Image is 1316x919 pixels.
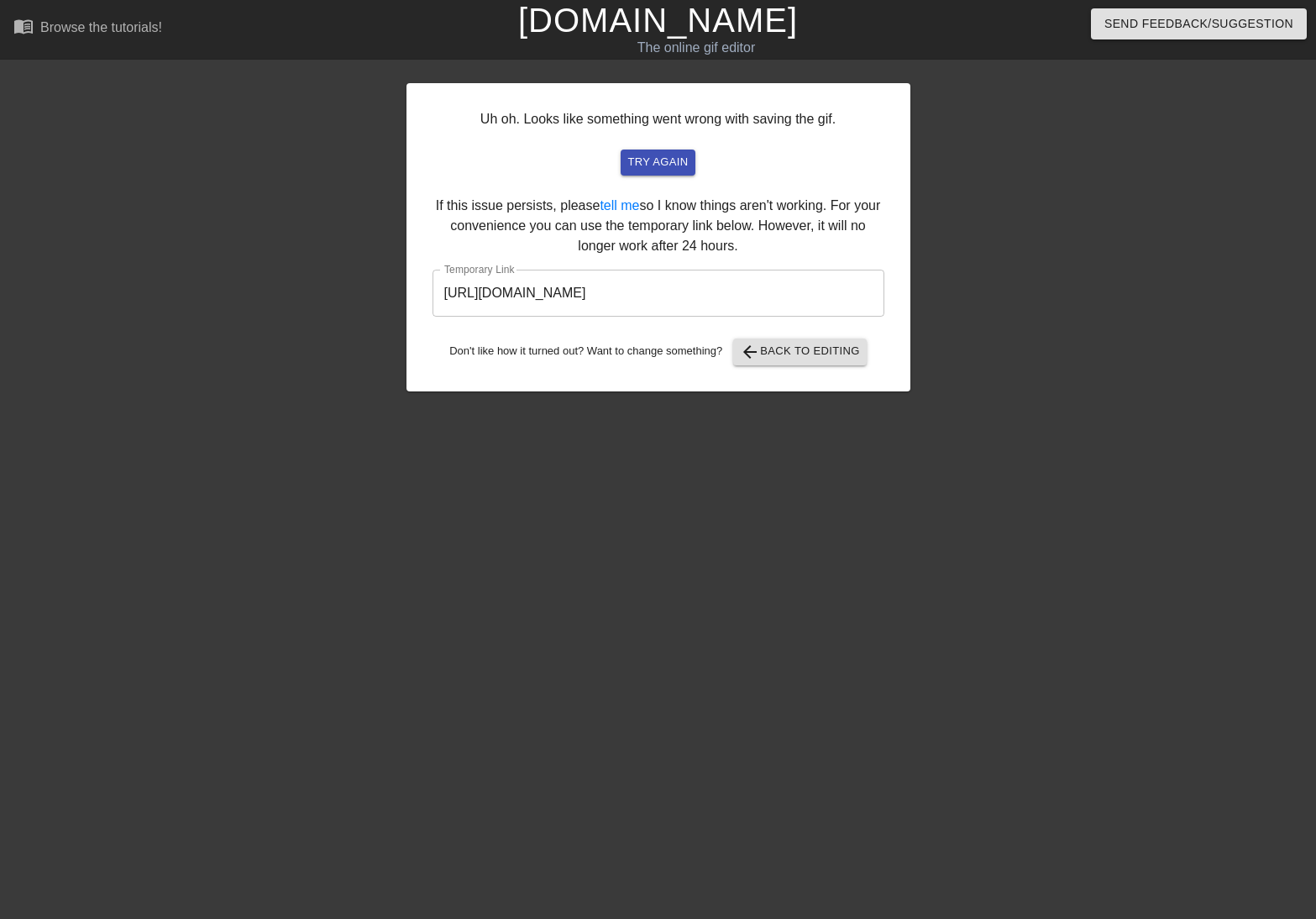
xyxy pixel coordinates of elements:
span: try again [627,153,688,172]
button: Back to Editing [733,339,867,365]
span: Back to Editing [740,342,860,362]
a: tell me [600,198,639,213]
input: bare [433,270,884,317]
div: Uh oh. Looks like something went wrong with saving the gif. If this issue persists, please so I k... [406,83,910,391]
a: Browse the tutorials! [13,16,162,42]
button: try again [621,150,695,176]
span: Send Feedback/Suggestion [1104,13,1293,34]
button: Send Feedback/Suggestion [1091,8,1307,39]
a: [DOMAIN_NAME] [518,2,798,39]
div: Don't like how it turned out? Want to change something? [433,339,884,365]
span: menu_book [13,16,34,36]
span: arrow_back [740,342,760,362]
div: Browse the tutorials! [40,20,162,34]
div: The online gif editor [447,38,945,58]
